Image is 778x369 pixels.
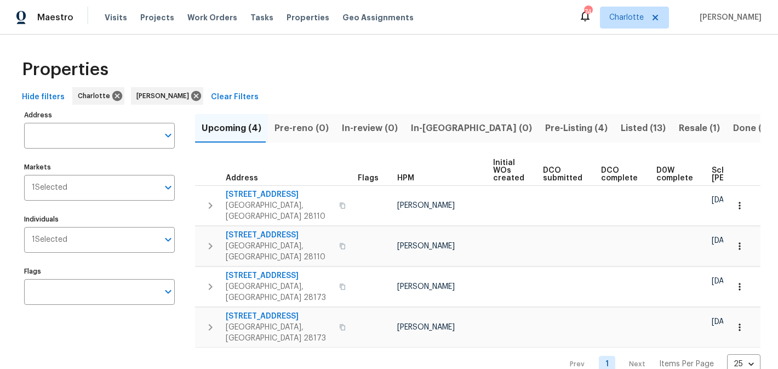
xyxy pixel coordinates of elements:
button: Hide filters [18,87,69,107]
span: DCO complete [601,167,638,182]
span: In-[GEOGRAPHIC_DATA] (0) [411,121,532,136]
span: [PERSON_NAME] [695,12,762,23]
div: 74 [584,7,592,18]
span: Listed (13) [621,121,666,136]
span: [PERSON_NAME] [397,242,455,250]
span: Projects [140,12,174,23]
button: Open [161,284,176,299]
button: Open [161,128,176,143]
span: [GEOGRAPHIC_DATA], [GEOGRAPHIC_DATA] 28110 [226,241,333,263]
div: Charlotte [72,87,124,105]
span: Upcoming (4) [202,121,261,136]
label: Markets [24,164,175,171]
span: [PERSON_NAME] [397,283,455,291]
button: Open [161,232,176,247]
span: Maestro [37,12,73,23]
span: In-review (0) [342,121,398,136]
span: [STREET_ADDRESS] [226,189,333,200]
span: Properties [22,64,108,75]
span: Visits [105,12,127,23]
span: Initial WOs created [493,159,524,182]
span: Address [226,174,258,182]
span: [STREET_ADDRESS] [226,270,333,281]
button: Open [161,180,176,195]
span: [STREET_ADDRESS] [226,311,333,322]
span: [DATE] [712,237,735,245]
span: [GEOGRAPHIC_DATA], [GEOGRAPHIC_DATA] 28173 [226,322,333,344]
span: [GEOGRAPHIC_DATA], [GEOGRAPHIC_DATA] 28173 [226,281,333,303]
span: [DATE] [712,196,735,204]
span: Pre-Listing (4) [545,121,608,136]
span: Clear Filters [211,90,259,104]
span: [GEOGRAPHIC_DATA], [GEOGRAPHIC_DATA] 28110 [226,200,333,222]
span: Work Orders [187,12,237,23]
span: [DATE] [712,318,735,326]
span: Properties [287,12,329,23]
div: [PERSON_NAME] [131,87,203,105]
span: [DATE] [712,277,735,285]
span: Pre-reno (0) [274,121,329,136]
label: Flags [24,268,175,275]
span: Charlotte [609,12,644,23]
span: [PERSON_NAME] [397,323,455,331]
span: Scheduled [PERSON_NAME] [712,167,774,182]
span: Hide filters [22,90,65,104]
span: Tasks [250,14,273,21]
label: Individuals [24,216,175,223]
span: D0W complete [656,167,693,182]
span: DCO submitted [543,167,582,182]
span: [PERSON_NAME] [136,90,193,101]
span: 1 Selected [32,235,67,245]
button: Clear Filters [207,87,263,107]
span: Resale (1) [679,121,720,136]
span: [PERSON_NAME] [397,202,455,209]
span: Flags [358,174,379,182]
span: Geo Assignments [342,12,414,23]
span: Charlotte [78,90,115,101]
span: [STREET_ADDRESS] [226,230,333,241]
label: Address [24,112,175,118]
span: 1 Selected [32,183,67,192]
span: HPM [397,174,414,182]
